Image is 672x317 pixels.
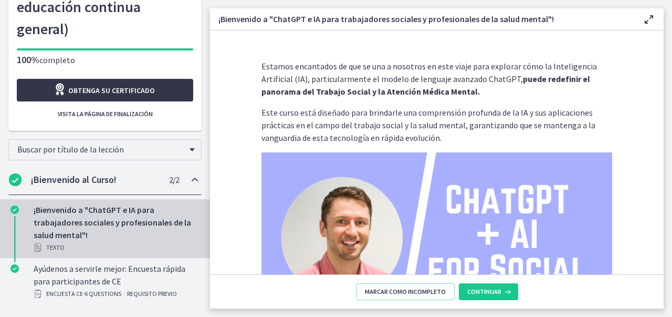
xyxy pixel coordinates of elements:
[17,54,39,66] font: 100%
[175,175,179,185] font: 2
[218,14,554,24] font: ¡Bienvenido a "ChatGPT e IA para trabajadores sociales y profesionales de la salud mental"!
[467,288,501,295] font: Continuar
[169,175,173,185] font: 2
[31,173,117,186] font: ¡Bienvenido al Curso!
[9,173,22,186] i: Terminado
[261,61,597,84] font: Estamos encantados de que se una a nosotros en este viaje para explorar cómo la Inteligencia Arti...
[123,290,125,298] font: ·
[46,243,65,251] font: Texto
[17,79,193,101] a: Obtenga su certificado
[365,288,446,295] font: Marcar como incompleto
[459,283,518,300] button: Continuar
[46,290,83,298] font: Encuesta CE
[356,283,455,300] button: Marcar como incompleto
[83,288,121,300] span: · 6 Questions
[10,264,19,273] i: Terminado
[8,139,202,160] div: Buscar por título de la lección
[34,263,185,287] font: Ayúdenos a servirle mejor: Encuesta rápida para participantes de CE
[17,144,124,155] font: Buscar por título de la lección
[17,106,193,122] button: Visita la página de finalización
[127,290,177,298] font: REQUISITO PREVIO
[54,83,68,96] i: Se abre en una nueva ventana
[39,55,75,65] font: completo
[68,86,155,95] font: Obtenga su certificado
[173,175,175,185] font: /
[261,107,595,143] font: Este curso está diseñado para brindarle una comprensión profunda de la IA y sus aplicaciones prác...
[10,206,19,214] i: Terminado
[34,204,191,240] font: ¡Bienvenido a "ChatGPT e IA para trabajadores sociales y profesionales de la salud mental"!
[58,110,153,118] font: Visita la página de finalización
